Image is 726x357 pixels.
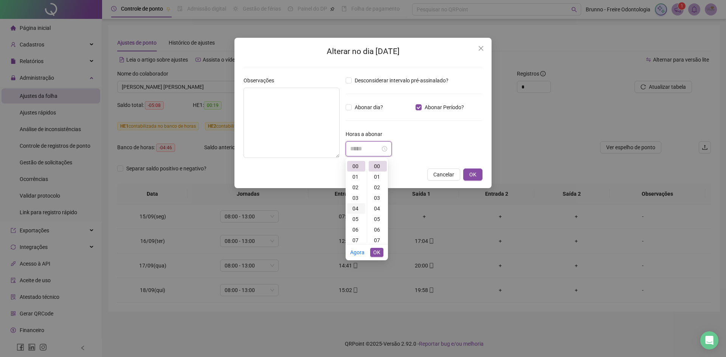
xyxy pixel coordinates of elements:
div: 05 [347,214,365,224]
div: 04 [369,203,387,214]
div: 01 [347,172,365,182]
h2: Alterar no dia [DATE] [244,45,482,58]
a: Agora [350,249,365,255]
label: Observações [244,76,279,85]
div: 07 [369,235,387,246]
span: Cancelar [433,170,454,179]
label: Horas a abonar [346,130,387,138]
div: 05 [369,214,387,224]
div: 02 [347,182,365,193]
button: Cancelar [427,168,460,181]
div: 04 [347,203,365,214]
span: close [478,45,484,51]
div: 03 [347,193,365,203]
button: Close [475,42,487,54]
div: 02 [369,182,387,193]
span: Abonar dia? [352,103,386,111]
div: 01 [369,172,387,182]
span: OK [469,170,476,179]
div: 00 [347,161,365,172]
div: Open Intercom Messenger [700,331,718,349]
span: OK [373,248,380,257]
span: Abonar Período? [422,103,467,111]
div: 07 [347,235,365,246]
div: 03 [369,193,387,203]
button: OK [370,248,383,257]
button: OK [463,168,482,181]
div: 06 [369,224,387,235]
span: Desconsiderar intervalo pré-assinalado? [352,76,451,85]
div: 06 [347,224,365,235]
div: 00 [369,161,387,172]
